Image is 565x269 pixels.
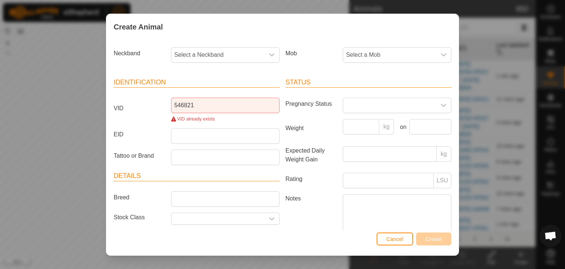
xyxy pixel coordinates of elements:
[111,128,168,141] label: EID
[282,47,340,60] label: Mob
[114,77,280,88] header: Identification
[434,173,451,188] p-inputgroup-addon: LSU
[416,233,451,245] button: Create
[111,47,168,60] label: Neckband
[282,98,340,110] label: Pregnancy Status
[437,146,451,162] p-inputgroup-addon: kg
[386,236,404,242] span: Cancel
[264,48,279,62] div: dropdown trigger
[379,119,394,134] p-inputgroup-addon: kg
[285,77,451,88] header: Status
[171,48,264,62] span: Select a Neckband
[282,146,340,164] label: Expected Daily Weight Gain
[436,48,451,62] div: dropdown trigger
[397,123,406,132] label: on
[282,119,340,137] label: Weight
[114,171,280,181] header: Details
[114,21,163,32] span: Create Animal
[111,213,168,222] label: Stock Class
[264,213,279,224] div: dropdown trigger
[282,173,340,185] label: Rating
[111,150,168,162] label: Tattoo or Brand
[426,236,442,242] span: Create
[540,225,562,247] a: Open chat
[343,48,436,62] span: Select a Mob
[436,98,451,113] div: dropdown trigger
[377,233,413,245] button: Cancel
[111,98,168,120] label: VID
[282,194,340,236] label: Notes
[111,191,168,204] label: Breed
[171,115,280,122] div: VID already exists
